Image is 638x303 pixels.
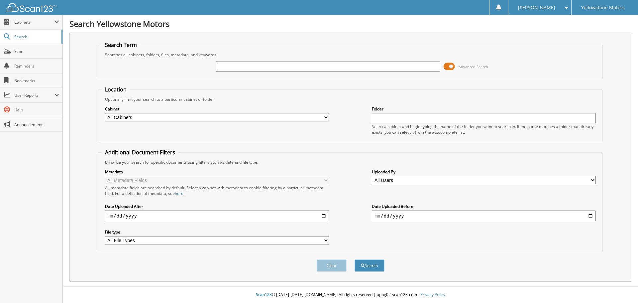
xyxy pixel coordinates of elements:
a: Privacy Policy [420,292,445,297]
span: Yellowstone Motors [581,6,625,10]
div: Searches all cabinets, folders, files, metadata, and keywords [102,52,599,58]
span: Cabinets [14,19,54,25]
legend: Additional Document Filters [102,149,178,156]
button: Search [355,259,384,272]
label: File type [105,229,329,235]
input: start [105,211,329,221]
div: Select a cabinet and begin typing the name of the folder you want to search in. If the name match... [372,124,596,135]
label: Uploaded By [372,169,596,175]
div: Optionally limit your search to a particular cabinet or folder [102,96,599,102]
label: Metadata [105,169,329,175]
span: Scan [14,49,59,54]
a: here [175,191,183,196]
label: Folder [372,106,596,112]
button: Clear [317,259,347,272]
span: Search [14,34,58,40]
label: Date Uploaded After [105,204,329,209]
div: All metadata fields are searched by default. Select a cabinet with metadata to enable filtering b... [105,185,329,196]
legend: Location [102,86,130,93]
span: Scan123 [256,292,272,297]
label: Date Uploaded Before [372,204,596,209]
span: User Reports [14,92,54,98]
span: Help [14,107,59,113]
div: © [DATE]-[DATE] [DOMAIN_NAME]. All rights reserved | appg02-scan123-com | [63,287,638,303]
img: scan123-logo-white.svg [7,3,56,12]
label: Cabinet [105,106,329,112]
span: Advanced Search [459,64,488,69]
span: [PERSON_NAME] [518,6,555,10]
span: Bookmarks [14,78,59,83]
h1: Search Yellowstone Motors [69,18,631,29]
span: Announcements [14,122,59,127]
input: end [372,211,596,221]
span: Reminders [14,63,59,69]
iframe: Chat Widget [605,271,638,303]
legend: Search Term [102,41,140,49]
div: Enhance your search for specific documents using filters such as date and file type. [102,159,599,165]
